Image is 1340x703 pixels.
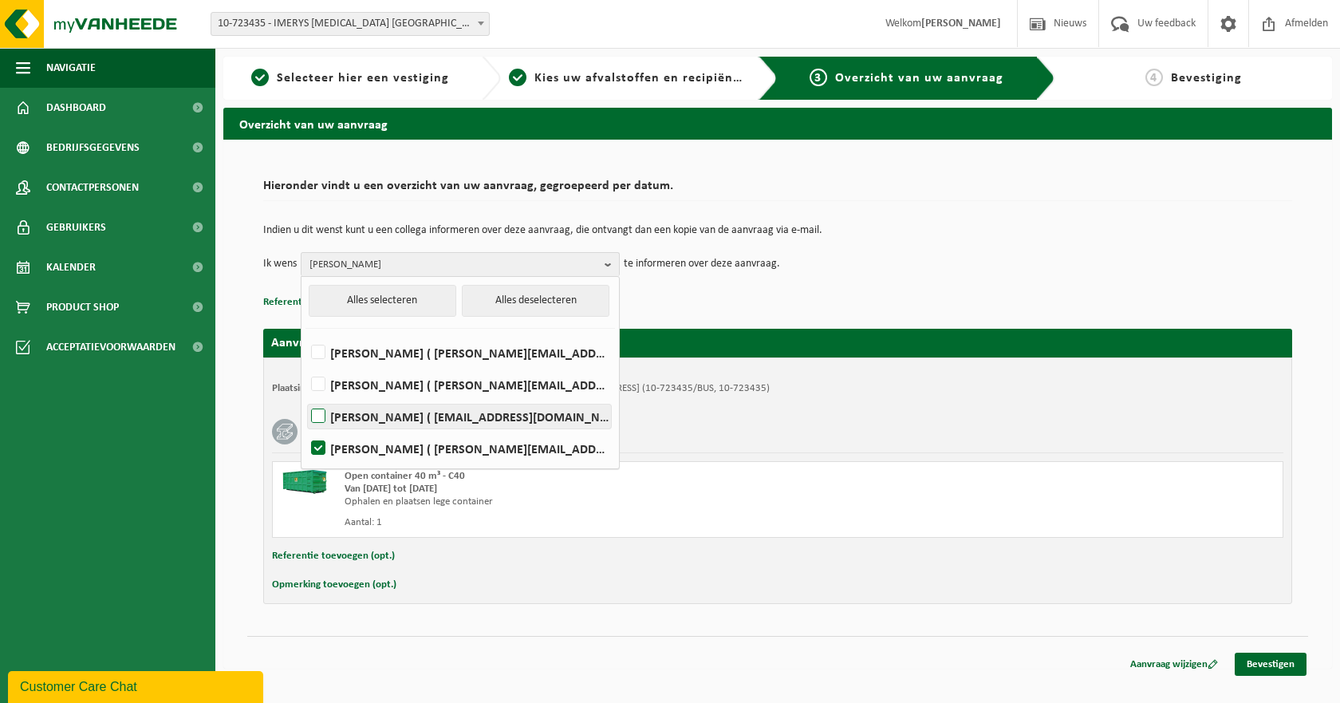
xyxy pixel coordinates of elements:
[272,575,396,595] button: Opmerking toevoegen (opt.)
[46,247,96,287] span: Kalender
[46,287,119,327] span: Product Shop
[309,285,456,317] button: Alles selecteren
[308,373,611,397] label: [PERSON_NAME] ( [PERSON_NAME][EMAIL_ADDRESS][DOMAIN_NAME] )
[462,285,609,317] button: Alles deselecteren
[46,207,106,247] span: Gebruikers
[281,470,329,494] img: HK-XC-40-GN-00.png
[345,496,841,508] div: Ophalen en plaatsen lege container
[263,252,297,276] p: Ik wens
[277,72,449,85] span: Selecteer hier een vestiging
[1145,69,1163,86] span: 4
[272,546,395,567] button: Referentie toevoegen (opt.)
[308,341,611,365] label: [PERSON_NAME] ( [PERSON_NAME][EMAIL_ADDRESS][DOMAIN_NAME] )
[231,69,469,88] a: 1Selecteer hier een vestiging
[345,516,841,529] div: Aantal: 1
[308,436,611,460] label: [PERSON_NAME] ( [PERSON_NAME][EMAIL_ADDRESS][DOMAIN_NAME] )
[1171,72,1242,85] span: Bevestiging
[309,253,598,277] span: [PERSON_NAME]
[308,405,611,429] label: [PERSON_NAME] ( [EMAIL_ADDRESS][DOMAIN_NAME] )
[345,484,437,494] strong: Van [DATE] tot [DATE]
[534,72,754,85] span: Kies uw afvalstoffen en recipiënten
[1118,653,1230,676] a: Aanvraag wijzigen
[345,471,465,481] span: Open container 40 m³ - C40
[263,292,386,313] button: Referentie toevoegen (opt.)
[271,337,391,350] strong: Aanvraag voor [DATE]
[223,108,1332,139] h2: Overzicht van uw aanvraag
[509,69,526,86] span: 2
[272,383,341,393] strong: Plaatsingsadres:
[251,69,269,86] span: 1
[46,128,140,168] span: Bedrijfsgegevens
[211,13,489,35] span: 10-723435 - IMERYS TALC BELGIUM - GENT
[46,48,96,88] span: Navigatie
[8,668,266,703] iframe: chat widget
[211,12,490,36] span: 10-723435 - IMERYS TALC BELGIUM - GENT
[263,180,1292,201] h2: Hieronder vindt u een overzicht van uw aanvraag, gegroepeerd per datum.
[921,18,1001,30] strong: [PERSON_NAME]
[509,69,747,88] a: 2Kies uw afvalstoffen en recipiënten
[301,252,620,276] button: [PERSON_NAME]
[810,69,827,86] span: 3
[835,72,1003,85] span: Overzicht van uw aanvraag
[263,225,1292,236] p: Indien u dit wenst kunt u een collega informeren over deze aanvraag, die ontvangt dan een kopie v...
[46,327,175,367] span: Acceptatievoorwaarden
[1235,653,1306,676] a: Bevestigen
[46,88,106,128] span: Dashboard
[624,252,780,276] p: te informeren over deze aanvraag.
[46,168,139,207] span: Contactpersonen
